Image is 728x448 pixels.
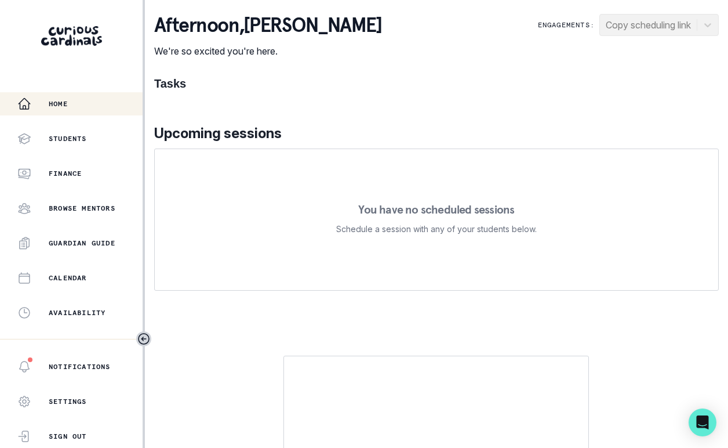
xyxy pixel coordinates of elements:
[49,239,115,248] p: Guardian Guide
[49,432,87,441] p: Sign Out
[49,308,105,317] p: Availability
[49,99,68,109] p: Home
[49,273,87,283] p: Calendar
[49,362,111,371] p: Notifications
[49,204,115,213] p: Browse Mentors
[336,222,537,236] p: Schedule a session with any of your students below.
[49,134,87,143] p: Students
[49,169,82,178] p: Finance
[154,77,719,91] h1: Tasks
[154,44,382,58] p: We're so excited you're here.
[358,204,514,215] p: You have no scheduled sessions
[154,14,382,37] p: afternoon , [PERSON_NAME]
[689,409,716,436] div: Open Intercom Messenger
[538,20,595,30] p: Engagements:
[154,123,719,144] p: Upcoming sessions
[49,397,87,406] p: Settings
[41,26,102,46] img: Curious Cardinals Logo
[136,331,151,346] button: Toggle sidebar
